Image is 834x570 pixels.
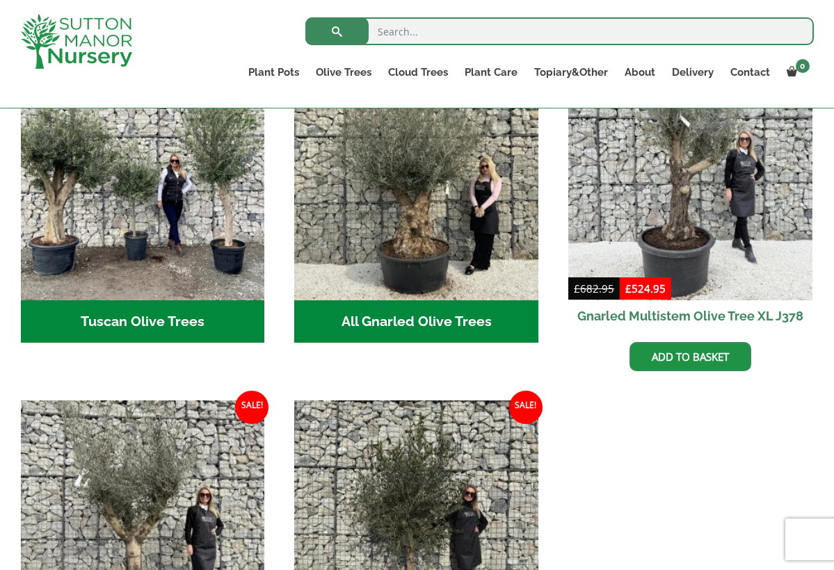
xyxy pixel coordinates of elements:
a: Olive Trees [307,63,380,82]
h2: All Gnarled Olive Trees [294,300,538,343]
h2: Tuscan Olive Trees [21,300,265,343]
a: 0 [778,63,814,82]
bdi: 682.95 [574,282,614,295]
a: Sale! Gnarled Multistem Olive Tree XL J378 [568,56,812,332]
h2: Gnarled Multistem Olive Tree XL J378 [568,300,812,332]
a: Plant Pots [240,63,307,82]
a: About [616,63,664,82]
img: logo [21,14,132,69]
a: Visit product category All Gnarled Olive Trees [294,56,538,343]
input: Search... [305,17,814,45]
a: Cloud Trees [380,63,456,82]
span: £ [574,282,580,295]
a: Plant Care [456,63,526,82]
a: Topiary&Other [526,63,616,82]
span: 0 [796,59,810,73]
img: Gnarled Multistem Olive Tree XL J378 [568,56,812,300]
img: Tuscan Olive Trees [21,56,265,300]
a: Contact [722,63,778,82]
a: Delivery [664,63,722,82]
span: Sale! [509,391,543,424]
span: Sale! [235,391,268,424]
bdi: 524.95 [625,282,666,295]
img: All Gnarled Olive Trees [294,56,538,300]
a: Visit product category Tuscan Olive Trees [21,56,265,343]
a: Add to basket: “Gnarled Multistem Olive Tree XL J378” [629,342,751,371]
span: £ [625,282,632,295]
